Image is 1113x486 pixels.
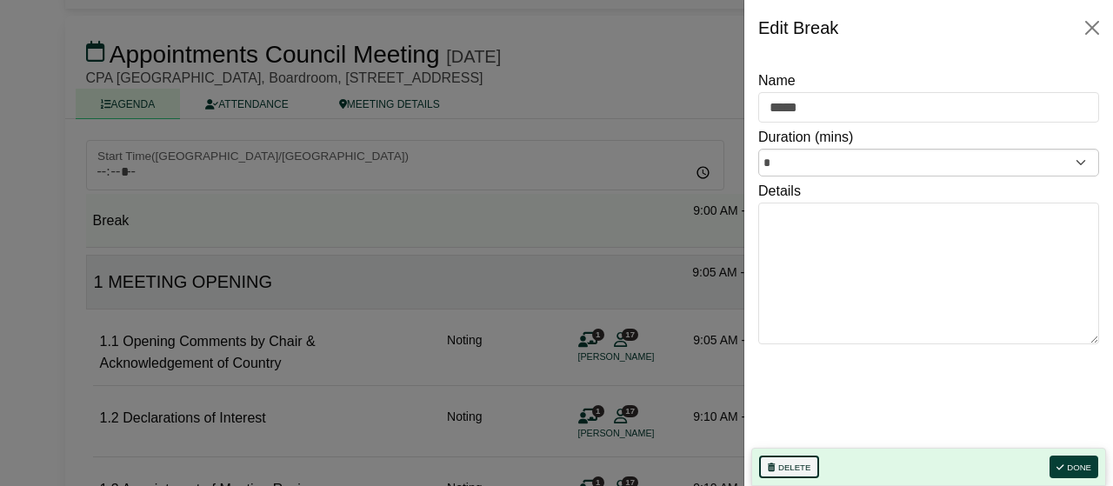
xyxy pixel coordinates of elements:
button: Delete [759,456,819,478]
button: Close [1078,14,1106,42]
button: Done [1050,456,1098,478]
label: Duration (mins) [758,126,853,149]
div: Edit Break [758,14,838,42]
label: Details [758,180,801,203]
label: Name [758,70,796,92]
